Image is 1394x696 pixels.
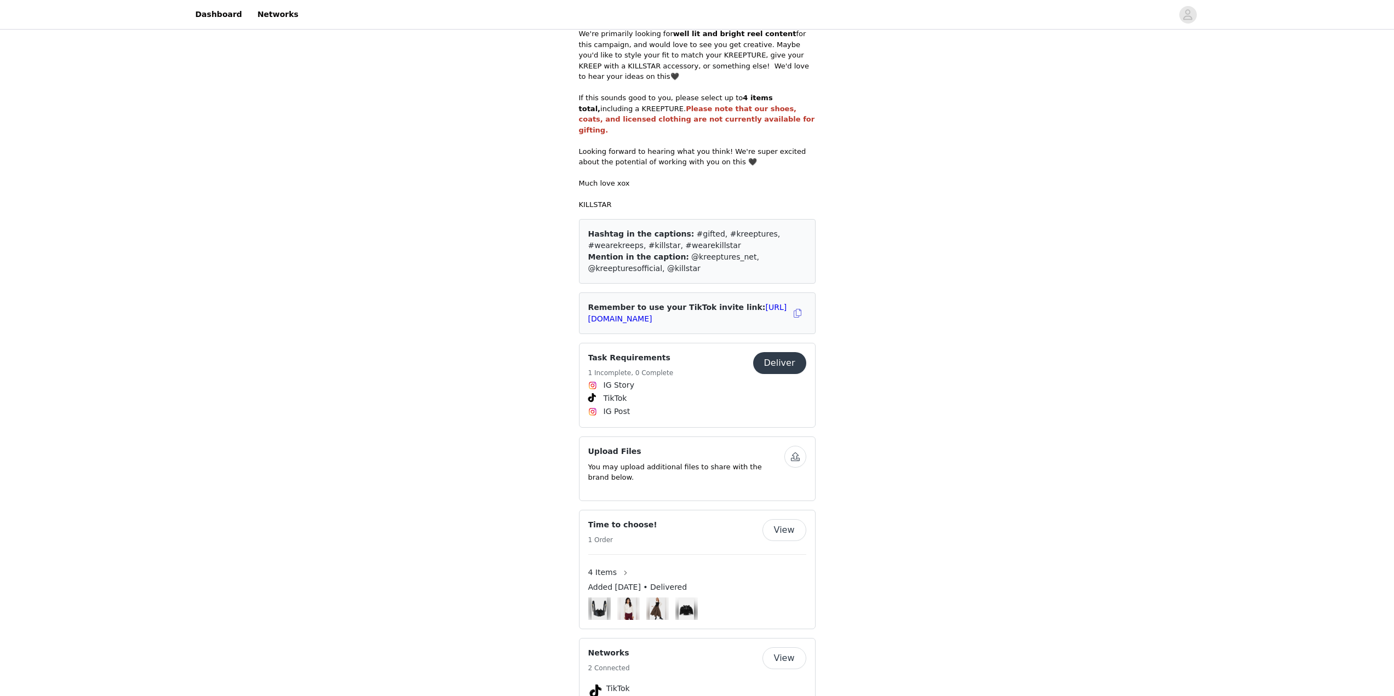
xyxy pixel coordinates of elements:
[588,381,597,390] img: Instagram Icon
[588,462,784,483] p: You may upload additional files to share with the brand below.
[588,368,674,378] h5: 1 Incomplete, 0 Complete
[579,178,816,189] div: Much love xox
[189,2,249,27] a: Dashboard
[588,595,611,623] img: Image Background Blur
[588,352,674,364] h4: Task Requirements
[588,303,787,323] span: Remember to use your TikTok invite link:
[588,535,657,545] h5: 1 Order
[753,352,806,374] button: Deliver
[588,407,597,416] img: Instagram Icon
[588,252,689,261] span: Mention in the caption:
[762,647,806,669] button: View
[588,229,695,238] span: Hashtag in the captions:
[588,519,657,531] h4: Time to choose!
[604,379,634,391] span: IG Story
[579,343,816,428] div: Task Requirements
[606,683,788,694] h4: TikTok
[579,94,773,113] strong: 4 items total,
[588,446,784,457] h4: Upload Files
[579,146,816,168] div: Looking forward to hearing what you think! We're super excited about the potential of working wit...
[604,393,627,404] span: TikTok
[579,199,816,210] div: KILLSTAR
[579,510,816,629] div: Time to choose!
[650,597,664,620] img: Haven Hollow Skirt [BROWN TARTAN]
[1183,6,1193,24] div: avatar
[675,595,698,623] img: Image Background Blur
[762,519,806,541] button: View
[679,597,693,620] img: Owlman Plush Toy
[588,647,630,659] h4: Networks
[579,93,816,135] div: If this sounds good to you, please select up to including a KREEPTURE.
[604,406,630,417] span: IG Post
[588,303,787,323] a: [URL][DOMAIN_NAME]
[592,597,606,620] img: Phantoms Embrace Harness
[251,2,305,27] a: Networks
[646,595,669,623] img: Image Background Blur
[588,229,781,250] span: #gifted, #kreeptures, #wearekreeps, #killstar, #wearekillstar
[588,567,617,578] span: 4 Items
[588,252,759,273] span: @kreeptures_net, @kreepturesofficial, @killstar
[617,595,640,623] img: Image Background Blur
[621,597,635,620] img: Fallen Light Top [IVORY]
[673,30,796,38] strong: well lit and bright reel content
[579,105,815,134] strong: Please note that our shoes, coats, and licensed clothing are not currently available for gifting.
[588,582,687,593] span: Added [DATE] • Delivered
[588,663,630,673] h5: 2 Connected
